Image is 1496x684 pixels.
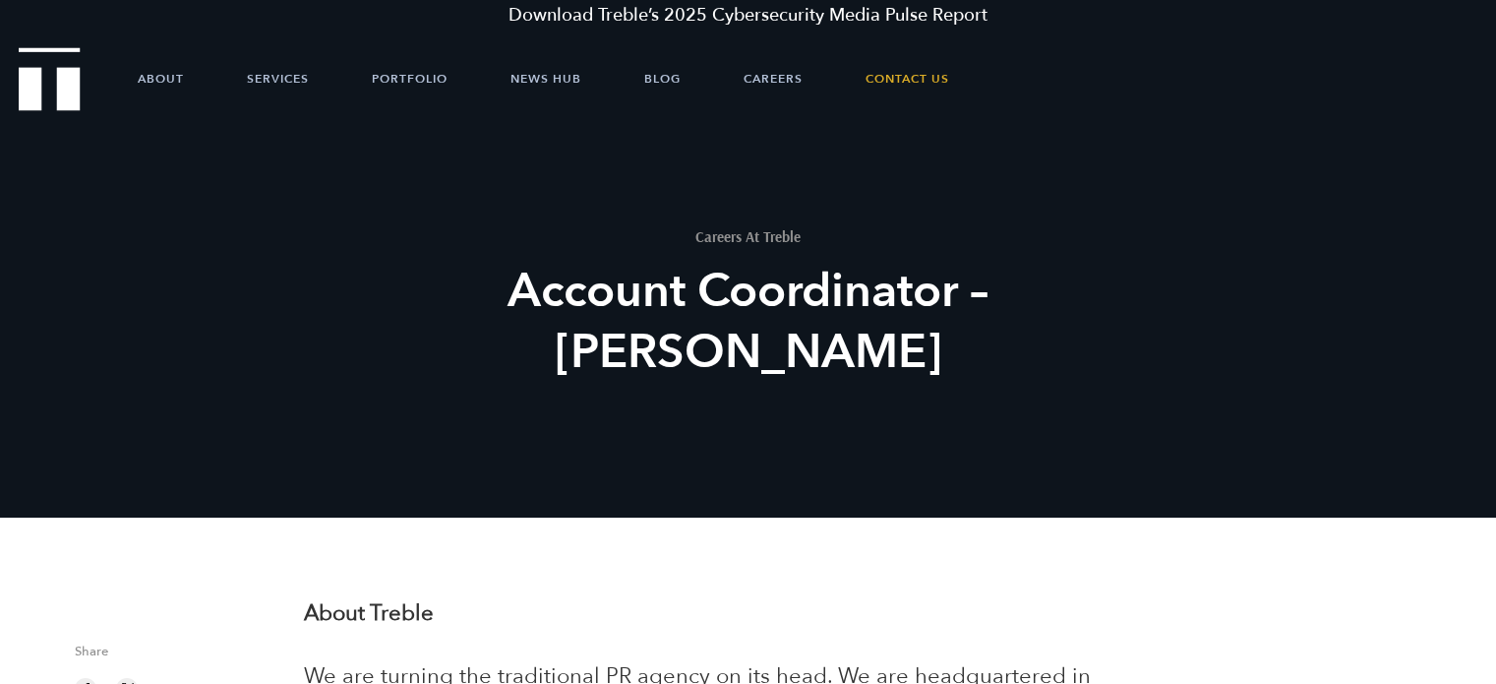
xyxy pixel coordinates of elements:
[866,49,949,108] a: Contact Us
[372,49,448,108] a: Portfolio
[19,47,81,110] img: Treble logo
[138,49,184,108] a: About
[304,598,434,628] strong: About Treble
[510,49,581,108] a: News Hub
[644,49,681,108] a: Blog
[247,49,309,108] a: Services
[386,229,1111,244] h1: Careers At Treble
[744,49,803,108] a: Careers
[386,261,1111,383] h2: Account Coordinator – [PERSON_NAME]
[20,49,79,109] a: Treble Homepage
[75,646,274,668] span: Share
